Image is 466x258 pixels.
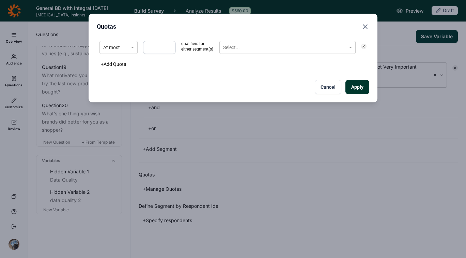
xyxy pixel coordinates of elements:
button: +Add Quota [97,59,130,69]
h2: Quotas [97,22,116,31]
div: Remove [361,44,367,49]
button: Apply [345,80,369,94]
button: Close [361,22,369,31]
span: qualifiers for either segment(s) [181,41,214,54]
button: Cancel [315,80,341,94]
